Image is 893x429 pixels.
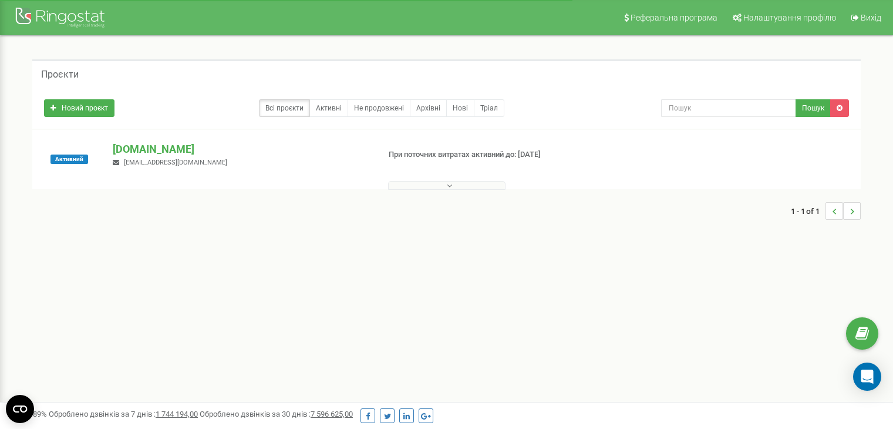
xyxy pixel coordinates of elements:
a: Всі проєкти [259,99,310,117]
p: [DOMAIN_NAME] [113,142,369,157]
a: Новий проєкт [44,99,114,117]
a: Активні [309,99,348,117]
button: Open CMP widget [6,395,34,423]
span: Налаштування профілю [743,13,836,22]
a: Архівні [410,99,447,117]
span: Активний [50,155,88,164]
span: Оброблено дзвінків за 7 днів : [49,410,198,418]
span: Оброблено дзвінків за 30 днів : [200,410,353,418]
a: Не продовжені [348,99,410,117]
span: [EMAIL_ADDRESS][DOMAIN_NAME] [124,159,227,166]
nav: ... [791,190,861,232]
h5: Проєкти [41,69,79,80]
span: 1 - 1 of 1 [791,202,825,220]
u: 7 596 625,00 [311,410,353,418]
input: Пошук [661,99,796,117]
a: Нові [446,99,474,117]
span: Вихід [861,13,881,22]
div: Open Intercom Messenger [853,363,881,391]
p: При поточних витратах активний до: [DATE] [389,149,577,160]
u: 1 744 194,00 [156,410,198,418]
button: Пошук [796,99,831,117]
a: Тріал [474,99,504,117]
span: Реферальна програма [631,13,717,22]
